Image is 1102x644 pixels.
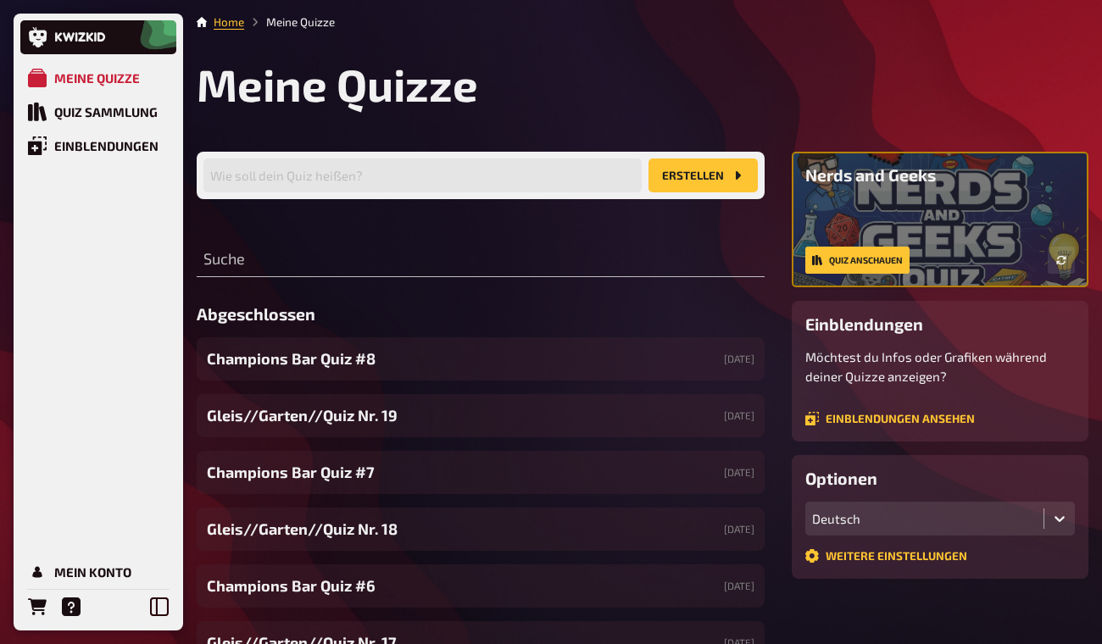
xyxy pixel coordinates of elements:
a: Champions Bar Quiz #7[DATE] [197,451,765,494]
a: Bestellungen [20,590,54,624]
button: Erstellen [648,158,758,192]
div: Quiz Sammlung [54,104,158,119]
span: Gleis//Garten//Quiz Nr. 18 [207,518,398,541]
a: Champions Bar Quiz #8[DATE] [197,337,765,380]
a: Champions Bar Quiz #6[DATE] [197,564,765,608]
span: Gleis//Garten//Quiz Nr. 19 [207,404,398,427]
p: Möchtest du Infos oder Grafiken während deiner Quizze anzeigen? [805,347,1075,386]
small: [DATE] [724,579,754,593]
span: Champions Bar Quiz #6 [207,575,376,597]
h3: Abgeschlossen [197,304,765,324]
a: Hilfe [54,590,88,624]
a: Mein Konto [20,555,176,589]
small: [DATE] [724,522,754,536]
input: Suche [197,243,765,277]
small: [DATE] [724,408,754,423]
a: Einblendungen ansehen [805,412,975,425]
h3: Einblendungen [805,314,1075,334]
a: Einblendungen [20,129,176,163]
a: Home [214,15,244,29]
span: Champions Bar Quiz #8 [207,347,376,370]
a: Quiz Sammlung [20,95,176,129]
div: Mein Konto [54,564,131,580]
h3: Optionen [805,469,1075,488]
a: Gleis//Garten//Quiz Nr. 19[DATE] [197,394,765,437]
small: [DATE] [724,352,754,366]
small: [DATE] [724,465,754,480]
div: Einblendungen [54,138,159,153]
a: Weitere Einstellungen [805,549,967,563]
a: Gleis//Garten//Quiz Nr. 18[DATE] [197,508,765,551]
input: Wie soll dein Quiz heißen? [203,158,642,192]
a: Meine Quizze [20,61,176,95]
span: Champions Bar Quiz #7 [207,461,375,484]
h3: Nerds and Geeks [805,165,1075,185]
li: Meine Quizze [244,14,335,31]
div: Deutsch [812,511,1037,526]
a: Quiz anschauen [805,247,910,274]
h1: Meine Quizze [197,58,1088,111]
div: Meine Quizze [54,70,140,86]
li: Home [214,14,244,31]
